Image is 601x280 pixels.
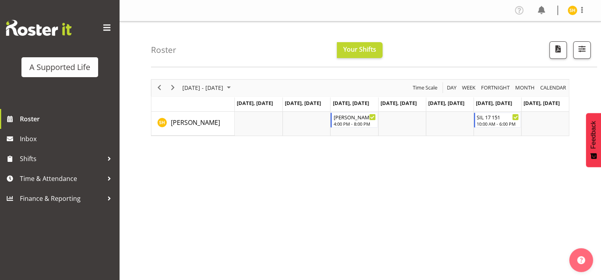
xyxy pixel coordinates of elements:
button: Time Scale [412,83,439,93]
span: calendar [539,83,567,93]
div: August 18 - 24, 2025 [180,80,236,96]
button: August 2025 [181,83,234,93]
span: Fortnight [480,83,510,93]
div: Timeline Week of August 19, 2025 [151,79,569,136]
button: Feedback - Show survey [586,113,601,167]
div: SIL 17 151 [477,113,519,121]
span: Time Scale [412,83,438,93]
img: help-xxl-2.png [577,256,585,264]
span: [DATE], [DATE] [428,99,464,107]
span: Day [446,83,457,93]
img: Rosterit website logo [6,20,72,36]
table: Timeline Week of August 19, 2025 [235,112,569,136]
span: [DATE], [DATE] [381,99,417,107]
div: Skylah Hansen"s event - SIL 17 151 Begin From Saturday, August 23, 2025 at 10:00:00 AM GMT+12:00 ... [474,113,521,128]
button: Filter Shifts [573,41,591,59]
span: Week [461,83,476,93]
span: [DATE] - [DATE] [182,83,224,93]
div: 4:00 PM - 8:00 PM [333,121,375,127]
td: Skylah Hansen resource [151,112,235,136]
button: Month [539,83,568,93]
span: Finance & Reporting [20,192,103,204]
span: Your Shifts [343,45,376,54]
div: previous period [153,80,166,96]
button: Timeline Month [514,83,536,93]
button: Download a PDF of the roster according to the set date range. [549,41,567,59]
span: [DATE], [DATE] [476,99,512,107]
span: Time & Attendance [20,173,103,185]
button: Next [168,83,178,93]
span: Shifts [20,153,103,165]
button: Your Shifts [337,42,383,58]
div: [PERSON_NAME] and [PERSON_NAME] W support [333,113,375,121]
h4: Roster [151,45,176,54]
span: [DATE], [DATE] [285,99,321,107]
button: Previous [154,83,165,93]
span: [DATE], [DATE] [332,99,369,107]
span: Inbox [20,133,115,145]
span: Month [514,83,535,93]
div: Skylah Hansen"s event - Ruth and Olivia W support Begin From Wednesday, August 20, 2025 at 4:00:0... [330,113,377,128]
button: Timeline Day [446,83,458,93]
span: Roster [20,113,115,125]
span: [DATE], [DATE] [237,99,273,107]
a: [PERSON_NAME] [171,118,220,127]
div: 10:00 AM - 6:00 PM [477,121,519,127]
button: Fortnight [480,83,511,93]
div: A Supported Life [29,61,90,73]
span: Feedback [590,121,597,149]
span: [DATE], [DATE] [524,99,560,107]
button: Timeline Week [461,83,477,93]
img: skylah-hansen11487.jpg [568,6,577,15]
div: next period [166,80,180,96]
